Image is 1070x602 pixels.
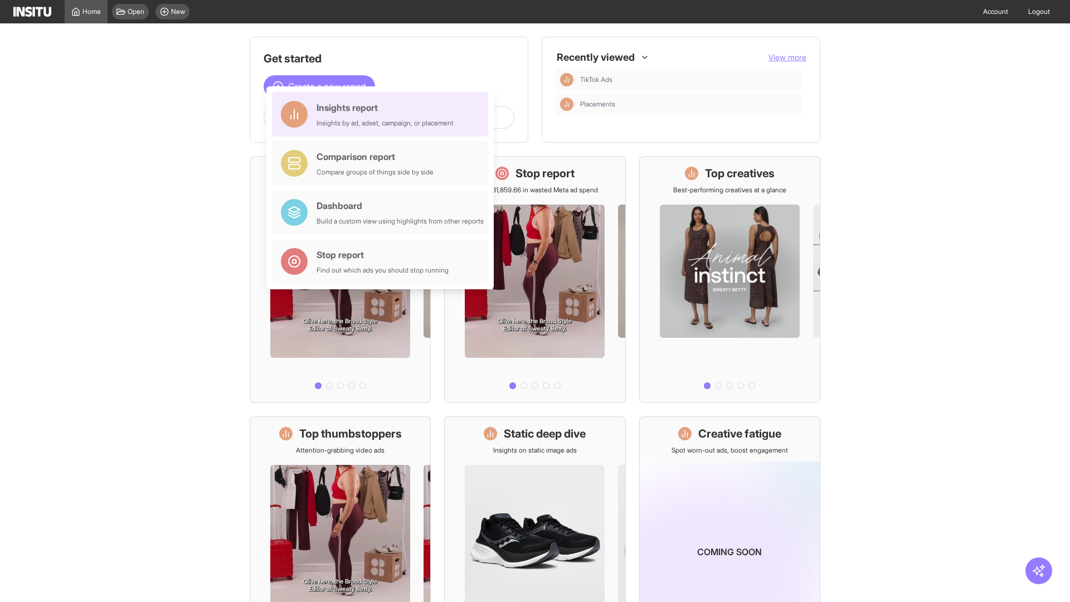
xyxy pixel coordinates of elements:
[171,7,185,16] span: New
[128,7,144,16] span: Open
[472,186,598,195] p: Save £31,859.66 in wasted Meta ad spend
[705,166,775,181] h1: Top creatives
[317,168,434,177] div: Compare groups of things side by side
[317,101,454,114] div: Insights report
[288,80,366,93] span: Create a new report
[769,52,806,63] button: View more
[580,75,797,84] span: TikTok Ads
[515,166,575,181] h1: Stop report
[317,266,449,275] div: Find out which ads you should stop running
[317,199,484,212] div: Dashboard
[580,100,797,109] span: Placements
[82,7,101,16] span: Home
[560,73,573,86] div: Insights
[580,100,615,109] span: Placements
[560,98,573,111] div: Insights
[264,51,514,66] h1: Get started
[13,7,51,17] img: Logo
[317,150,434,163] div: Comparison report
[769,52,806,62] span: View more
[639,156,820,403] a: Top creativesBest-performing creatives at a glance
[317,248,449,261] div: Stop report
[317,217,484,226] div: Build a custom view using highlights from other reports
[580,75,612,84] span: TikTok Ads
[299,426,402,441] h1: Top thumbstoppers
[317,119,454,128] div: Insights by ad, adset, campaign, or placement
[504,426,586,441] h1: Static deep dive
[493,446,577,455] p: Insights on static image ads
[264,75,375,98] button: Create a new report
[250,156,431,403] a: What's live nowSee all active ads instantly
[296,446,385,455] p: Attention-grabbing video ads
[673,186,786,195] p: Best-performing creatives at a glance
[444,156,625,403] a: Stop reportSave £31,859.66 in wasted Meta ad spend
